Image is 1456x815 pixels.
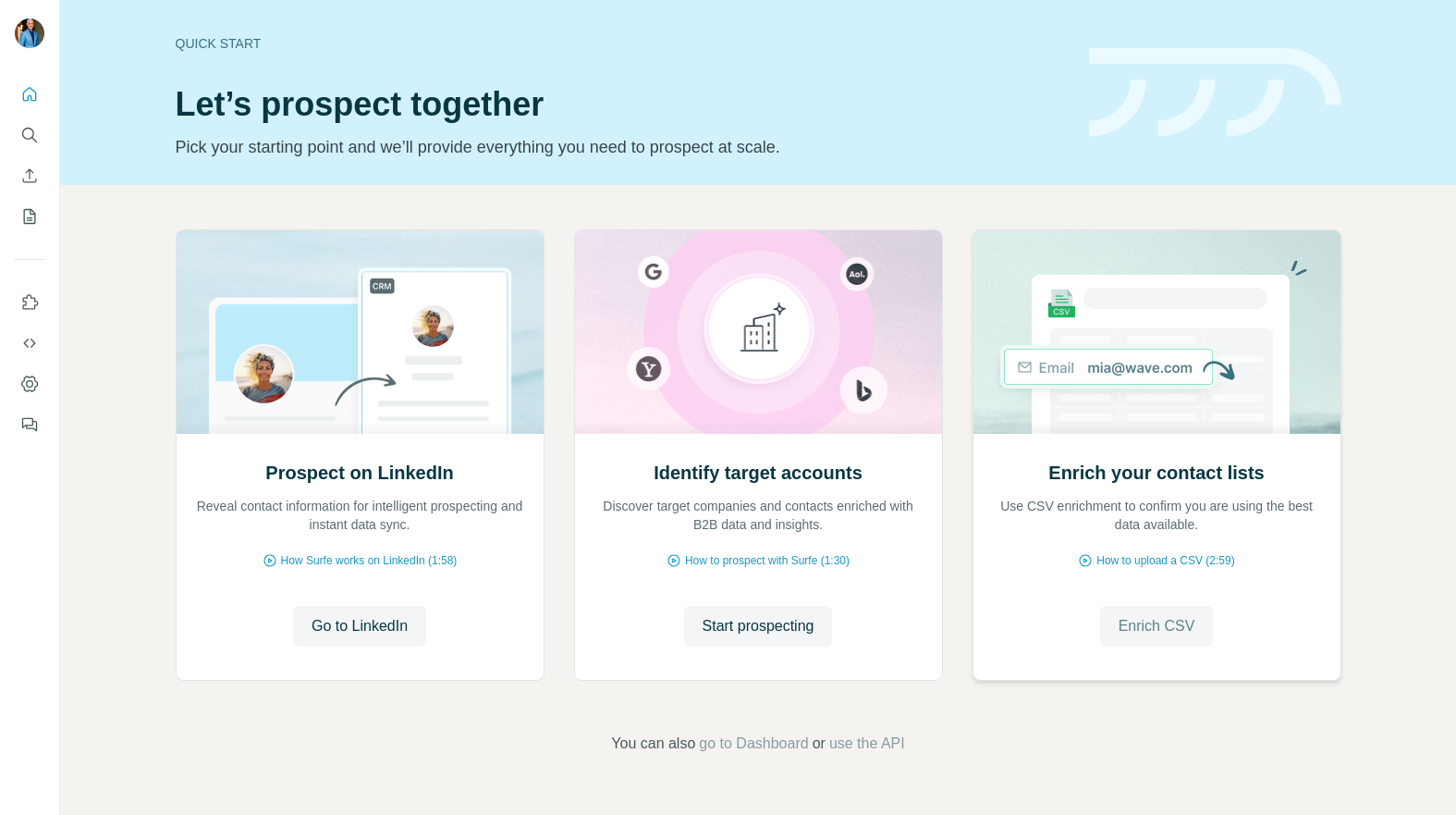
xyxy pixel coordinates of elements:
[813,733,826,755] span: or
[176,34,1067,53] div: Quick start
[176,230,544,434] img: Prospect on LinkedIn
[15,327,44,360] button: Use Surfe API
[15,19,44,48] img: Avatar
[703,615,814,637] span: Start prospecting
[15,118,44,152] button: Search
[265,460,453,486] h2: Prospect on LinkedIn
[654,460,863,486] h2: Identify target accounts
[15,286,44,319] button: Use Surfe on LinkedIn
[1048,460,1264,486] h2: Enrich your contact lists
[15,200,44,233] button: My lists
[1089,48,1341,138] img: banner
[593,497,924,534] p: Discover target companies and contacts enriched with B2B data and insights.
[992,497,1322,534] p: Use CSV enrichment to confirm you are using the best data available.
[15,159,44,192] button: Enrich CSV
[176,134,1067,160] p: Pick your starting point and we’ll provide everything you need to prospect at scale.
[611,733,695,755] span: You can also
[1119,615,1195,637] span: Enrich CSV
[176,86,1067,123] h1: Let’s prospect together
[973,230,1341,434] img: Enrich your contact lists
[15,367,44,401] button: Dashboard
[1096,552,1234,569] span: How to upload a CSV (2:59)
[293,606,426,647] button: Go to LinkedIn
[195,497,525,534] p: Reveal contact information for intelligent prospecting and instant data sync.
[312,615,408,637] span: Go to LinkedIn
[1100,606,1214,647] button: Enrich CSV
[574,230,943,434] img: Identify target accounts
[684,606,833,647] button: Start prospecting
[15,78,44,111] button: Quick start
[15,408,44,441] button: Feedback
[829,733,905,755] button: use the API
[685,552,850,569] span: How to prospect with Surfe (1:30)
[281,552,458,569] span: How Surfe works on LinkedIn (1:58)
[699,733,808,755] button: go to Dashboard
